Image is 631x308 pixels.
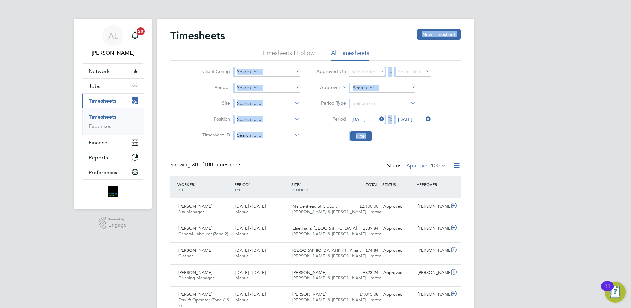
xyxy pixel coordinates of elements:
[415,223,449,234] div: [PERSON_NAME]
[178,209,204,214] span: Site Manager
[262,49,315,61] li: Timesheets I Follow
[381,201,415,212] div: Approved
[415,201,449,212] div: [PERSON_NAME]
[178,291,212,297] span: [PERSON_NAME]
[431,162,440,169] span: 100
[406,162,446,169] label: Approved
[290,178,347,196] div: SITE
[351,69,375,75] span: Select date
[417,29,461,40] button: New Timesheet
[235,275,249,281] span: Manual
[108,217,127,222] span: Powered by
[177,187,187,192] span: ROLE
[194,182,195,187] span: /
[82,165,144,179] button: Preferences
[200,100,230,106] label: Site
[235,225,266,231] span: [DATE] - [DATE]
[292,225,357,231] span: Elsenham, [GEOGRAPHIC_DATA]
[605,282,626,303] button: Open Resource Center, 11 new notifications
[82,135,144,150] button: Finance
[108,186,118,197] img: bromak-logo-retina.png
[82,94,144,108] button: Timesheets
[235,291,266,297] span: [DATE] - [DATE]
[235,209,249,214] span: Manual
[415,245,449,256] div: [PERSON_NAME]
[292,203,339,209] span: Maidenhead St Cloud…
[178,231,228,237] span: General Labourer (Zone 2)
[347,223,381,234] div: £339.84
[82,64,144,78] button: Network
[366,182,378,187] span: TOTAL
[386,115,394,123] span: To
[415,178,449,190] div: APPROVER
[291,187,308,192] span: VENDOR
[311,84,340,91] label: Approver
[178,248,212,253] span: [PERSON_NAME]
[347,267,381,278] div: £823.24
[178,253,193,259] span: Cleaner
[89,123,111,129] a: Expenses
[398,69,422,75] span: Select date
[316,100,346,106] label: Period Type
[99,217,127,229] a: Powered byEngage
[89,139,107,146] span: Finance
[137,27,145,35] span: 20
[200,116,230,122] label: Position
[235,253,249,259] span: Manual
[235,131,300,140] input: Search for...
[415,267,449,278] div: [PERSON_NAME]
[235,248,266,253] span: [DATE] - [DATE]
[381,267,415,278] div: Approved
[235,99,300,108] input: Search for...
[192,161,241,168] span: 100 Timesheets
[82,49,144,57] span: Aaron Lockwood
[331,49,369,61] li: All Timesheets
[235,270,266,275] span: [DATE] - [DATE]
[235,203,266,209] span: [DATE] - [DATE]
[200,68,230,74] label: Client Config
[350,83,415,93] input: Search for...
[89,154,108,161] span: Reports
[292,231,382,237] span: [PERSON_NAME] & [PERSON_NAME] Limited
[178,203,212,209] span: [PERSON_NAME]
[347,201,381,212] div: £2,100.00
[178,275,214,281] span: Finishing Manager
[178,225,212,231] span: [PERSON_NAME]
[387,161,448,171] div: Status
[350,99,415,108] input: Select one
[74,19,152,209] nav: Main navigation
[178,270,212,275] span: [PERSON_NAME]
[386,67,394,76] span: To
[82,186,144,197] a: Go to home page
[381,289,415,300] div: Approved
[235,297,249,303] span: Manual
[200,132,230,138] label: Timesheet ID
[351,116,366,122] span: [DATE]
[89,83,100,89] span: Jobs
[292,253,382,259] span: [PERSON_NAME] & [PERSON_NAME] Limited
[89,98,116,104] span: Timesheets
[347,289,381,300] div: £1,015.08
[108,222,127,228] span: Engage
[200,84,230,90] label: Vendor
[292,248,363,253] span: [GEOGRAPHIC_DATA] (Ph 1), Knar…
[249,182,250,187] span: /
[415,289,449,300] div: [PERSON_NAME]
[299,182,301,187] span: /
[89,169,117,175] span: Preferences
[292,275,382,281] span: [PERSON_NAME] & [PERSON_NAME] Limited
[350,131,372,141] button: Filter
[292,209,382,214] span: [PERSON_NAME] & [PERSON_NAME] Limited
[398,116,412,122] span: [DATE]
[235,83,300,93] input: Search for...
[170,29,225,42] h2: Timesheets
[347,245,381,256] div: £74.84
[316,68,346,74] label: Approved On
[292,297,382,303] span: [PERSON_NAME] & [PERSON_NAME] Limited
[381,223,415,234] div: Approved
[192,161,204,168] span: 30 of
[292,270,326,275] span: [PERSON_NAME]
[176,178,233,196] div: WORKER
[82,79,144,93] button: Jobs
[316,116,346,122] label: Period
